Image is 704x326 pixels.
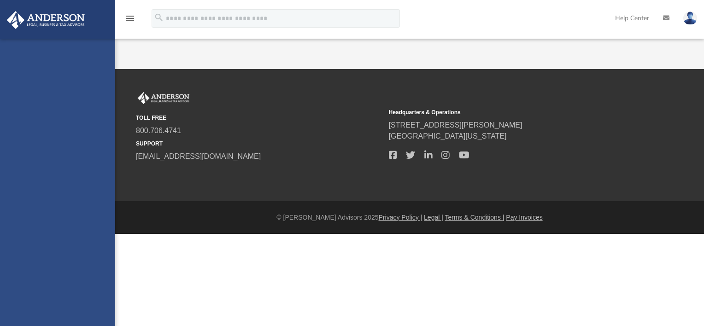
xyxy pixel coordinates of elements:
i: search [154,12,164,23]
a: [GEOGRAPHIC_DATA][US_STATE] [389,132,507,140]
div: © [PERSON_NAME] Advisors 2025 [115,213,704,222]
a: 800.706.4741 [136,127,181,134]
small: SUPPORT [136,140,382,148]
a: [EMAIL_ADDRESS][DOMAIN_NAME] [136,152,261,160]
img: Anderson Advisors Platinum Portal [4,11,88,29]
small: TOLL FREE [136,114,382,122]
a: menu [124,17,135,24]
a: Pay Invoices [506,214,542,221]
i: menu [124,13,135,24]
small: Headquarters & Operations [389,108,635,116]
a: Terms & Conditions | [445,214,505,221]
img: Anderson Advisors Platinum Portal [136,92,191,104]
a: Privacy Policy | [379,214,422,221]
a: Legal | [424,214,443,221]
img: User Pic [683,12,697,25]
a: [STREET_ADDRESS][PERSON_NAME] [389,121,522,129]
